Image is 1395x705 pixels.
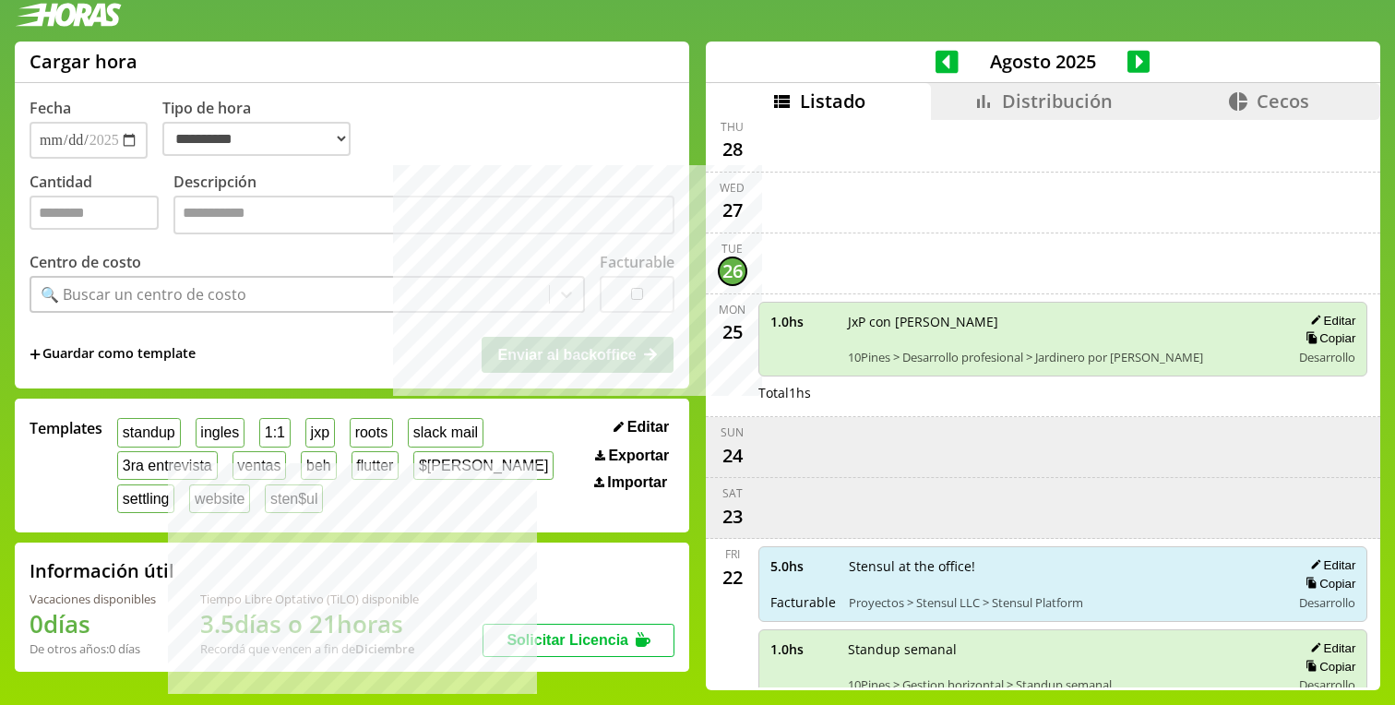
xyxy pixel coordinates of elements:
[718,257,747,286] div: 26
[200,591,419,607] div: Tiempo Libre Optativo (TiLO) disponible
[848,640,1279,658] span: Standup semanal
[725,546,740,562] div: Fri
[15,3,122,27] img: logotipo
[1305,313,1355,329] button: Editar
[720,180,745,196] div: Wed
[1299,349,1355,365] span: Desarrollo
[259,418,291,447] button: 1:1
[30,172,173,239] label: Cantidad
[301,451,336,480] button: beh
[200,607,419,640] h1: 3.5 días o 21 horas
[30,98,71,118] label: Fecha
[1299,676,1355,693] span: Desarrollo
[959,49,1127,74] span: Agosto 2025
[483,624,674,657] button: Solicitar Licencia
[117,451,218,480] button: 3ra entrevista
[718,440,747,470] div: 24
[30,344,41,364] span: +
[608,448,669,464] span: Exportar
[1300,576,1355,591] button: Copiar
[770,640,835,658] span: 1.0 hs
[600,252,674,272] label: Facturable
[30,418,102,438] span: Templates
[30,591,156,607] div: Vacaciones disponibles
[590,447,674,465] button: Exportar
[721,241,743,257] div: Tue
[413,451,554,480] button: $[PERSON_NAME]
[1299,594,1355,611] span: Desarrollo
[408,418,483,447] button: slack mail
[718,501,747,531] div: 23
[30,607,156,640] h1: 0 días
[162,122,351,156] select: Tipo de hora
[1305,557,1355,573] button: Editar
[770,313,835,330] span: 1.0 hs
[848,349,1279,365] span: 10Pines > Desarrollo profesional > Jardinero por [PERSON_NAME]
[352,451,399,480] button: flutter
[849,557,1279,575] span: Stensul at the office!
[607,474,667,491] span: Importar
[800,89,865,114] span: Listado
[173,172,674,239] label: Descripción
[30,558,174,583] h2: Información útil
[1300,659,1355,675] button: Copiar
[196,418,244,447] button: ingles
[117,484,174,513] button: settling
[627,419,669,436] span: Editar
[608,418,674,436] button: Editar
[305,418,335,447] button: jxp
[758,384,1368,401] div: Total 1 hs
[232,451,287,480] button: ventas
[706,120,1380,687] div: scrollable content
[1305,640,1355,656] button: Editar
[350,418,393,447] button: roots
[41,284,246,305] div: 🔍 Buscar un centro de costo
[770,593,836,611] span: Facturable
[162,98,365,159] label: Tipo de hora
[770,557,836,575] span: 5.0 hs
[173,196,674,234] textarea: Descripción
[507,632,628,648] span: Solicitar Licencia
[30,49,137,74] h1: Cargar hora
[718,135,747,164] div: 28
[355,640,414,657] b: Diciembre
[721,424,744,440] div: Sun
[719,302,745,317] div: Mon
[848,313,1279,330] span: JxP con [PERSON_NAME]
[718,562,747,591] div: 22
[265,484,323,513] button: sten$ul
[722,485,743,501] div: Sat
[848,676,1279,693] span: 10Pines > Gestion horizontal > Standup semanal
[721,119,744,135] div: Thu
[30,196,159,230] input: Cantidad
[200,640,419,657] div: Recordá que vencen a fin de
[1002,89,1113,114] span: Distribución
[849,594,1279,611] span: Proyectos > Stensul LLC > Stensul Platform
[30,640,156,657] div: De otros años: 0 días
[718,196,747,225] div: 27
[189,484,250,513] button: website
[117,418,181,447] button: standup
[30,252,141,272] label: Centro de costo
[1257,89,1309,114] span: Cecos
[1300,330,1355,346] button: Copiar
[718,317,747,347] div: 25
[30,344,196,364] span: +Guardar como template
